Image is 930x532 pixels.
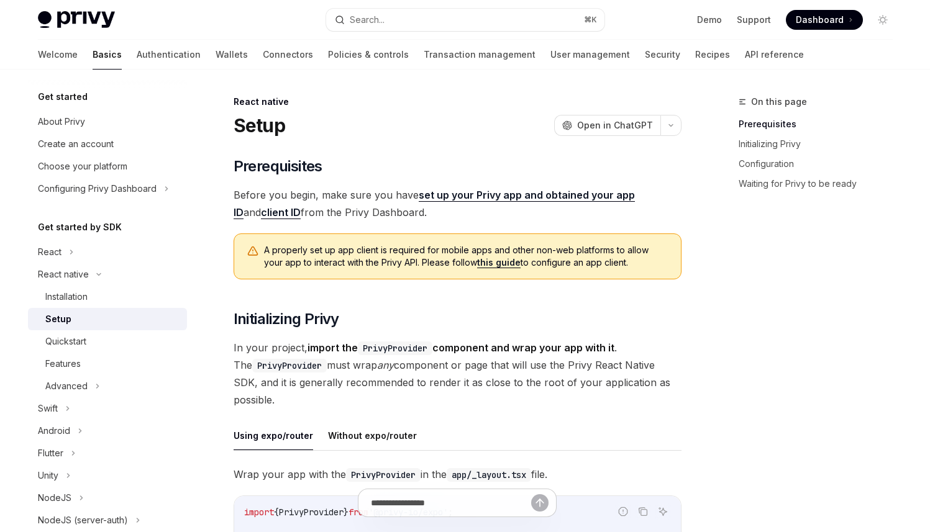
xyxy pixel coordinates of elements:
[38,490,71,505] div: NodeJS
[745,40,804,70] a: API reference
[424,40,536,70] a: Transaction management
[263,40,313,70] a: Connectors
[234,309,339,329] span: Initializing Privy
[38,181,157,196] div: Configuring Privy Dashboard
[697,14,722,26] a: Demo
[695,40,730,70] a: Recipes
[477,257,521,268] a: this guide
[328,421,417,450] button: Without expo/router
[584,15,597,25] span: ⌘ K
[350,12,385,27] div: Search...
[28,155,187,178] a: Choose your platform
[346,468,421,482] code: PrivyProvider
[739,154,903,174] a: Configuration
[45,379,88,394] div: Advanced
[38,11,115,29] img: light logo
[28,330,187,353] a: Quickstart
[308,341,614,354] strong: import the component and wrap your app with it
[252,359,327,372] code: PrivyProvider
[38,245,62,259] div: React
[554,115,660,136] button: Open in ChatGPT
[739,114,903,134] a: Prerequisites
[216,40,248,70] a: Wallets
[261,206,301,219] a: client ID
[38,114,85,129] div: About Privy
[38,423,70,438] div: Android
[28,353,187,375] a: Features
[737,14,771,26] a: Support
[28,286,187,308] a: Installation
[377,359,394,371] em: any
[45,289,88,304] div: Installation
[739,134,903,154] a: Initializing Privy
[796,14,844,26] span: Dashboard
[45,334,86,349] div: Quickstart
[38,446,63,461] div: Flutter
[38,159,127,174] div: Choose your platform
[38,89,88,104] h5: Get started
[137,40,201,70] a: Authentication
[38,40,78,70] a: Welcome
[247,245,259,258] svg: Warning
[264,244,668,269] span: A properly set up app client is required for mobile apps and other non-web platforms to allow you...
[38,468,58,483] div: Unity
[234,189,635,219] a: set up your Privy app and obtained your app ID
[751,94,807,109] span: On this page
[38,137,114,151] div: Create an account
[45,312,71,327] div: Setup
[326,9,604,31] button: Search...⌘K
[358,341,432,355] code: PrivyProvider
[645,40,680,70] a: Security
[328,40,409,70] a: Policies & controls
[577,119,653,132] span: Open in ChatGPT
[38,220,122,235] h5: Get started by SDK
[38,401,58,416] div: Swift
[45,356,81,371] div: Features
[550,40,630,70] a: User management
[786,10,863,30] a: Dashboard
[234,339,682,408] span: In your project, . The must wrap component or page that will use the Privy React Native SDK, and ...
[28,133,187,155] a: Create an account
[234,114,285,137] h1: Setup
[873,10,893,30] button: Toggle dark mode
[38,513,128,528] div: NodeJS (server-auth)
[234,466,682,483] span: Wrap your app with the in the file.
[38,267,89,282] div: React native
[234,186,682,221] span: Before you begin, make sure you have and from the Privy Dashboard.
[234,96,682,108] div: React native
[28,308,187,330] a: Setup
[739,174,903,194] a: Waiting for Privy to be ready
[531,494,549,512] button: Send message
[447,468,531,482] code: app/_layout.tsx
[234,156,322,176] span: Prerequisites
[28,110,187,133] a: About Privy
[234,421,313,450] button: Using expo/router
[93,40,122,70] a: Basics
